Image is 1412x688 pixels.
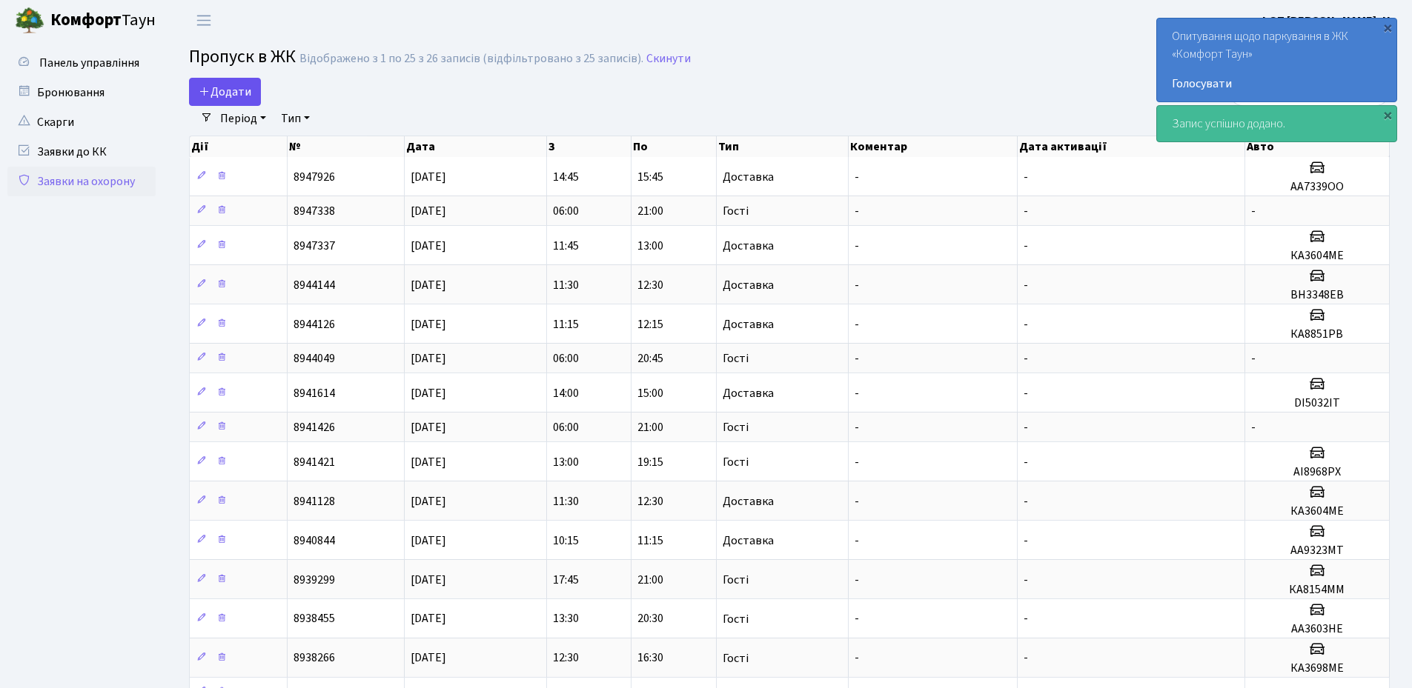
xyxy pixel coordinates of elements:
span: - [1024,454,1028,470]
span: 06:00 [553,350,579,367]
b: ФОП [PERSON_NAME]. Н. [1259,13,1394,29]
h5: DI5032IT [1251,396,1383,410]
span: 13:00 [553,454,579,470]
th: Дата активації [1018,136,1245,157]
span: [DATE] [411,493,446,510]
span: - [855,316,859,333]
span: 06:00 [553,203,579,219]
h5: АА3603НЕ [1251,622,1383,636]
span: 21:00 [637,419,663,435]
h5: ВН3348ЕВ [1251,288,1383,302]
span: - [855,238,859,254]
span: [DATE] [411,203,446,219]
a: Панель управління [7,48,156,78]
span: 19:15 [637,454,663,470]
span: 11:15 [637,532,663,549]
span: - [855,419,859,435]
span: Гості [723,613,749,625]
span: 8938455 [294,611,335,627]
span: 8941614 [294,385,335,401]
h5: КА3698МЕ [1251,661,1383,675]
span: 14:45 [553,169,579,185]
span: - [1024,611,1028,627]
span: 11:45 [553,238,579,254]
span: - [1251,350,1256,367]
span: 06:00 [553,419,579,435]
span: Доставка [723,387,774,399]
div: Опитування щодо паркування в ЖК «Комфорт Таун» [1157,19,1396,101]
span: - [855,572,859,588]
span: 15:45 [637,169,663,185]
span: 12:30 [553,650,579,667]
span: - [855,650,859,667]
span: - [1024,532,1028,549]
span: 8940844 [294,532,335,549]
span: 12:30 [637,493,663,510]
h5: АІ8968РХ [1251,465,1383,479]
span: 8941421 [294,454,335,470]
span: Пропуск в ЖК [189,44,296,70]
span: Гості [723,652,749,664]
span: - [1251,419,1256,435]
th: По [632,136,716,157]
span: 8938266 [294,650,335,667]
span: Доставка [723,240,774,252]
span: 21:00 [637,203,663,219]
span: [DATE] [411,238,446,254]
h5: АА9323МТ [1251,544,1383,558]
h5: КА3604МЕ [1251,249,1383,263]
span: - [1024,493,1028,510]
span: 20:30 [637,611,663,627]
span: [DATE] [411,277,446,293]
span: - [855,169,859,185]
span: - [1024,385,1028,401]
span: Гості [723,574,749,586]
span: Доставка [723,495,774,507]
div: Відображено з 1 по 25 з 26 записів (відфільтровано з 25 записів). [299,52,643,66]
th: З [547,136,632,157]
span: Доставка [723,279,774,291]
span: [DATE] [411,385,446,401]
span: 16:30 [637,650,663,667]
th: Коментар [849,136,1018,157]
span: 8941426 [294,419,335,435]
span: 13:00 [637,238,663,254]
span: Доставка [723,318,774,330]
b: Комфорт [50,8,122,32]
div: × [1380,20,1395,35]
span: - [855,385,859,401]
span: [DATE] [411,611,446,627]
span: [DATE] [411,650,446,667]
a: Тип [275,106,316,131]
span: 13:30 [553,611,579,627]
span: - [1024,572,1028,588]
span: 12:15 [637,316,663,333]
span: [DATE] [411,532,446,549]
span: - [855,532,859,549]
th: Тип [717,136,849,157]
span: 11:30 [553,493,579,510]
h5: КА8154ММ [1251,583,1383,597]
span: - [855,277,859,293]
span: 12:30 [637,277,663,293]
span: Гості [723,353,749,364]
div: Запис успішно додано. [1157,106,1396,141]
span: [DATE] [411,419,446,435]
span: [DATE] [411,316,446,333]
span: - [1024,238,1028,254]
a: Заявки до КК [7,137,156,167]
a: Скинути [646,52,691,66]
span: - [855,493,859,510]
a: Скарги [7,107,156,137]
span: - [1024,203,1028,219]
span: Панель управління [39,55,139,71]
a: Заявки на охорону [7,167,156,196]
span: - [855,611,859,627]
span: - [855,454,859,470]
button: Переключити навігацію [185,8,222,33]
span: Додати [199,84,251,100]
span: [DATE] [411,572,446,588]
span: 8947337 [294,238,335,254]
span: 14:00 [553,385,579,401]
span: 17:45 [553,572,579,588]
